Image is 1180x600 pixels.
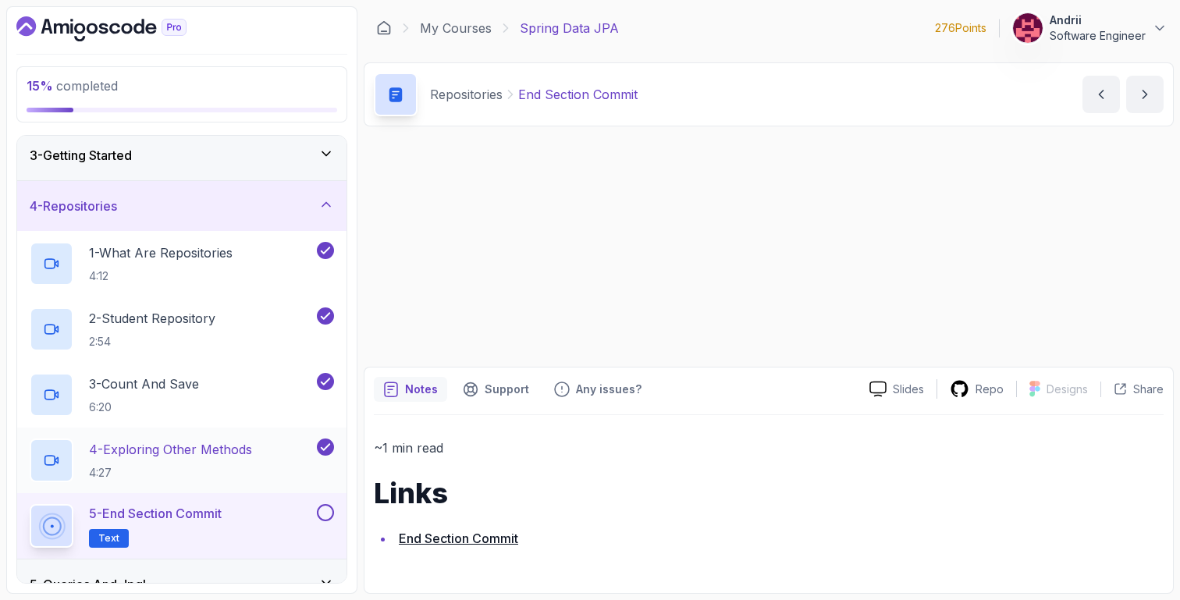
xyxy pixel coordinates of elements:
[857,381,937,397] a: Slides
[30,438,334,482] button: 4-Exploring Other Methods4:27
[1126,76,1164,113] button: next content
[376,20,392,36] a: Dashboard
[30,197,117,215] h3: 4 - Repositories
[30,146,132,165] h3: 3 - Getting Started
[89,375,199,393] p: 3 - Count And Save
[17,130,347,180] button: 3-Getting Started
[420,19,492,37] a: My Courses
[30,504,334,548] button: 5-End Section CommitText
[1133,382,1164,397] p: Share
[430,85,503,104] p: Repositories
[453,377,538,402] button: Support button
[1050,28,1146,44] p: Software Engineer
[576,382,642,397] p: Any issues?
[16,16,222,41] a: Dashboard
[893,382,924,397] p: Slides
[89,399,199,415] p: 6:20
[374,478,1164,509] h1: Links
[399,531,518,546] a: End Section Commit
[17,181,347,231] button: 4-Repositories
[485,382,529,397] p: Support
[1100,382,1164,397] button: Share
[98,532,119,545] span: Text
[405,382,438,397] p: Notes
[545,377,651,402] button: Feedback button
[1050,12,1146,28] p: Andrii
[89,504,222,523] p: 5 - End Section Commit
[89,440,252,459] p: 4 - Exploring Other Methods
[89,309,215,328] p: 2 - Student Repository
[89,268,233,284] p: 4:12
[935,20,986,36] p: 276 Points
[27,78,53,94] span: 15 %
[520,19,619,37] p: Spring Data JPA
[30,242,334,286] button: 1-What Are Repositories4:12
[1012,12,1168,44] button: user profile imageAndriiSoftware Engineer
[976,382,1004,397] p: Repo
[1047,382,1088,397] p: Designs
[27,78,118,94] span: completed
[30,575,146,594] h3: 5 - Queries And Jpql
[89,243,233,262] p: 1 - What Are Repositories
[374,437,1164,459] p: ~1 min read
[1013,13,1043,43] img: user profile image
[374,377,447,402] button: notes button
[518,85,638,104] p: End Section Commit
[89,334,215,350] p: 2:54
[89,465,252,481] p: 4:27
[1082,76,1120,113] button: previous content
[30,373,334,417] button: 3-Count And Save6:20
[937,379,1016,399] a: Repo
[30,307,334,351] button: 2-Student Repository2:54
